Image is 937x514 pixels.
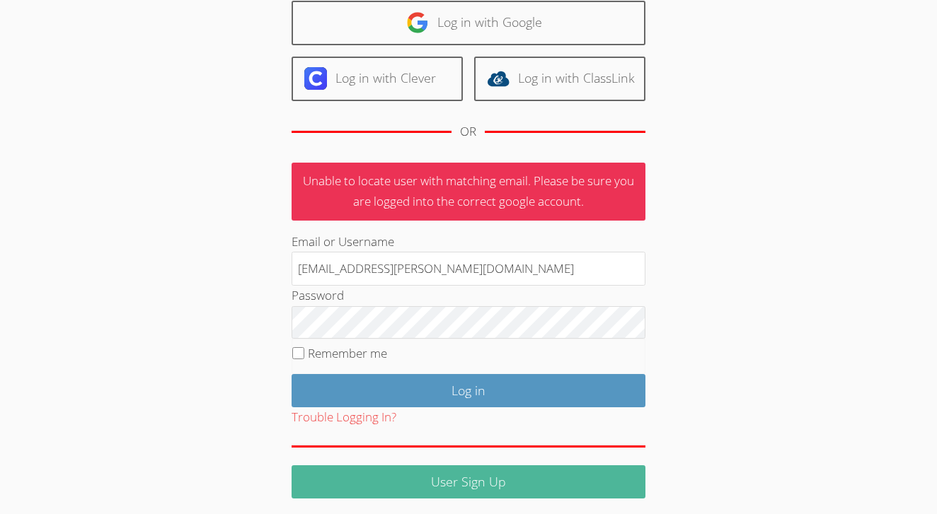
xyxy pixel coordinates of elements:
[292,163,645,221] p: Unable to locate user with matching email. Please be sure you are logged into the correct google ...
[292,407,396,428] button: Trouble Logging In?
[292,374,645,407] input: Log in
[487,67,510,90] img: classlink-logo-d6bb404cc1216ec64c9a2012d9dc4662098be43eaf13dc465df04b49fa7ab582.svg
[304,67,327,90] img: clever-logo-6eab21bc6e7a338710f1a6ff85c0baf02591cd810cc4098c63d3a4b26e2feb20.svg
[474,57,645,101] a: Log in with ClassLink
[292,57,463,101] a: Log in with Clever
[460,122,476,142] div: OR
[308,345,387,361] label: Remember me
[292,465,645,498] a: User Sign Up
[292,233,394,250] label: Email or Username
[292,1,645,45] a: Log in with Google
[406,11,429,34] img: google-logo-50288ca7cdecda66e5e0955fdab243c47b7ad437acaf1139b6f446037453330a.svg
[292,287,344,303] label: Password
